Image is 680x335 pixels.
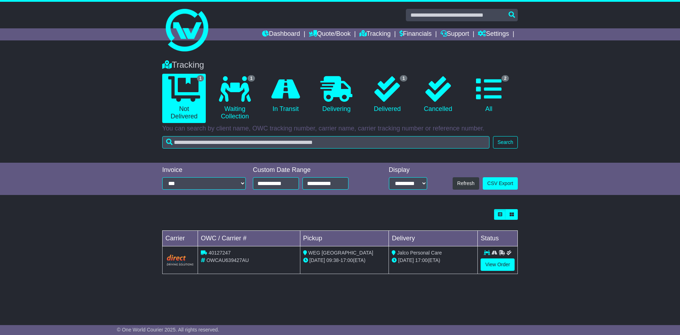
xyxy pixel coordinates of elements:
td: OWC / Carrier # [198,231,300,246]
a: Financials [399,28,432,40]
a: Support [441,28,469,40]
span: 1 [197,75,204,82]
a: Quote/Book [309,28,351,40]
button: Search [493,136,518,149]
a: Delivering [314,74,358,116]
a: CSV Export [483,177,518,190]
span: © One World Courier 2025. All rights reserved. [117,327,219,333]
span: [DATE] [398,257,414,263]
span: 40127247 [209,250,231,256]
div: (ETA) [392,257,475,264]
a: 2 All [467,74,511,116]
span: 1 [400,75,407,82]
span: OWCAU639427AU [206,257,249,263]
div: Invoice [162,166,246,174]
div: Custom Date Range [253,166,367,174]
a: 1 Waiting Collection [213,74,256,123]
span: 09:38 [327,257,339,263]
a: Tracking [359,28,391,40]
span: 2 [501,75,509,82]
td: Carrier [163,231,198,246]
td: Delivery [389,231,478,246]
td: Status [478,231,518,246]
div: Display [389,166,427,174]
a: Dashboard [262,28,300,40]
a: Settings [478,28,509,40]
a: In Transit [264,74,307,116]
button: Refresh [453,177,479,190]
span: Jalco Personal Care [397,250,442,256]
span: 17:00 [415,257,427,263]
a: Cancelled [416,74,460,116]
div: Tracking [159,60,521,70]
td: Pickup [300,231,389,246]
p: You can search by client name, OWC tracking number, carrier name, carrier tracking number or refe... [162,125,518,133]
span: 17:00 [340,257,353,263]
a: 1 Not Delivered [162,74,206,123]
a: View Order [481,258,515,271]
span: WEG [GEOGRAPHIC_DATA] [308,250,373,256]
img: Direct.png [167,255,193,265]
span: 1 [248,75,255,82]
div: - (ETA) [303,257,386,264]
span: [DATE] [310,257,325,263]
a: 1 Delivered [365,74,409,116]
